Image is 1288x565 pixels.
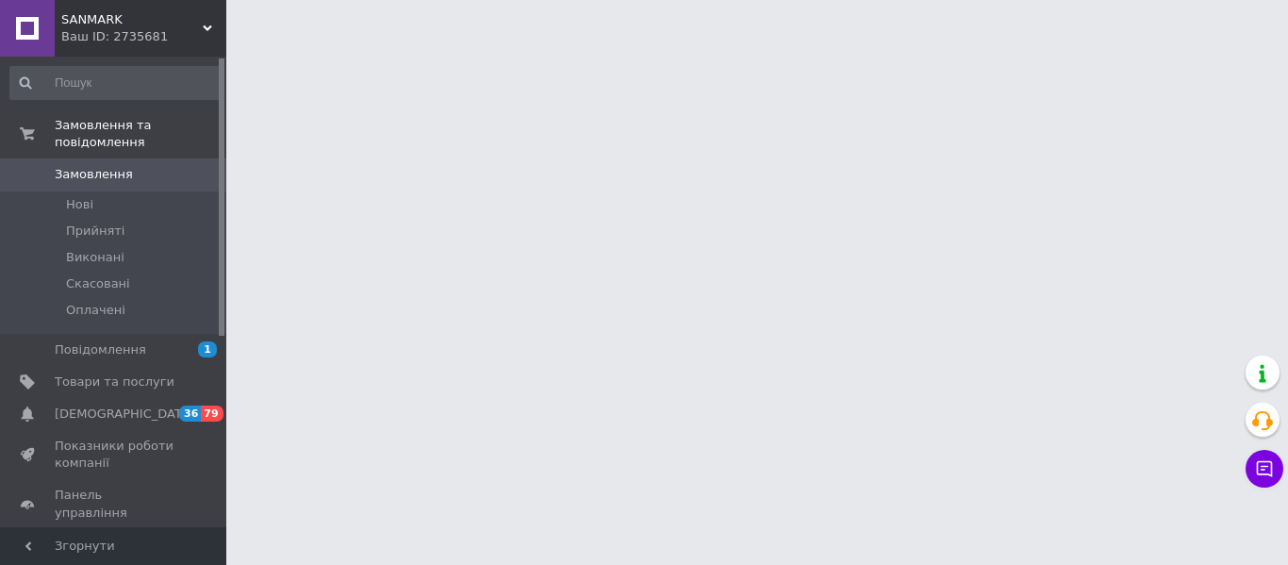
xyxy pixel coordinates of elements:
[66,223,124,240] span: Прийняті
[55,406,194,423] span: [DEMOGRAPHIC_DATA]
[55,438,174,472] span: Показники роботи компанії
[198,341,217,357] span: 1
[179,406,201,422] span: 36
[61,11,203,28] span: SANMARK
[55,166,133,183] span: Замовлення
[55,341,146,358] span: Повідомлення
[55,117,226,151] span: Замовлення та повідомлення
[66,249,124,266] span: Виконані
[66,302,125,319] span: Оплачені
[61,28,226,45] div: Ваш ID: 2735681
[66,196,93,213] span: Нові
[55,374,174,391] span: Товари та послуги
[9,66,223,100] input: Пошук
[1246,450,1283,488] button: Чат з покупцем
[55,487,174,521] span: Панель управління
[201,406,223,422] span: 79
[66,275,130,292] span: Скасовані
